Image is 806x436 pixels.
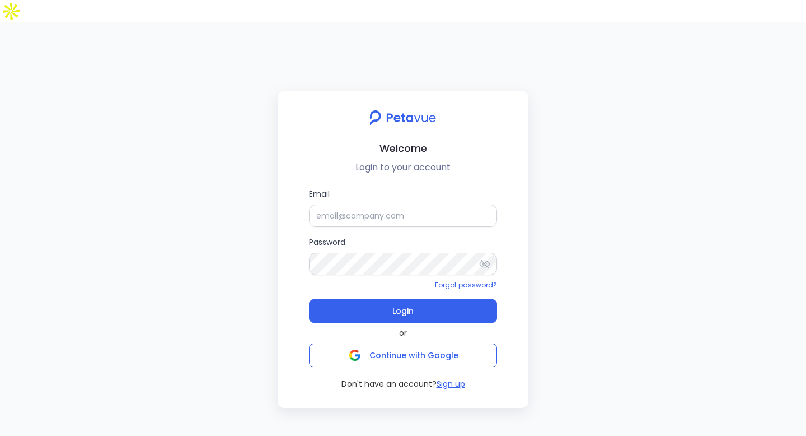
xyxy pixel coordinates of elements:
p: Login to your account [287,161,519,174]
h2: Welcome [287,140,519,156]
label: Password [309,236,497,275]
button: Login [309,299,497,323]
span: or [399,327,407,339]
button: Continue with Google [309,344,497,367]
span: Don't have an account? [341,378,437,390]
input: Email [309,205,497,227]
a: Forgot password? [435,280,497,290]
img: petavue logo [362,104,443,131]
span: Continue with Google [369,350,458,361]
button: Sign up [437,378,465,390]
input: Password [309,253,497,275]
span: Login [392,303,414,319]
label: Email [309,188,497,227]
